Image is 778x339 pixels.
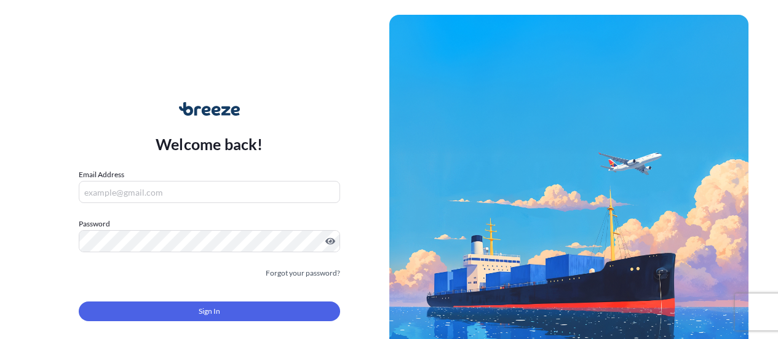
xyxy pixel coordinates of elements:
[79,218,340,230] label: Password
[79,181,340,203] input: example@gmail.com
[325,236,335,246] button: Show password
[79,301,340,321] button: Sign In
[156,134,263,154] p: Welcome back!
[266,267,340,279] a: Forgot your password?
[199,305,220,317] span: Sign In
[79,169,124,181] label: Email Address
